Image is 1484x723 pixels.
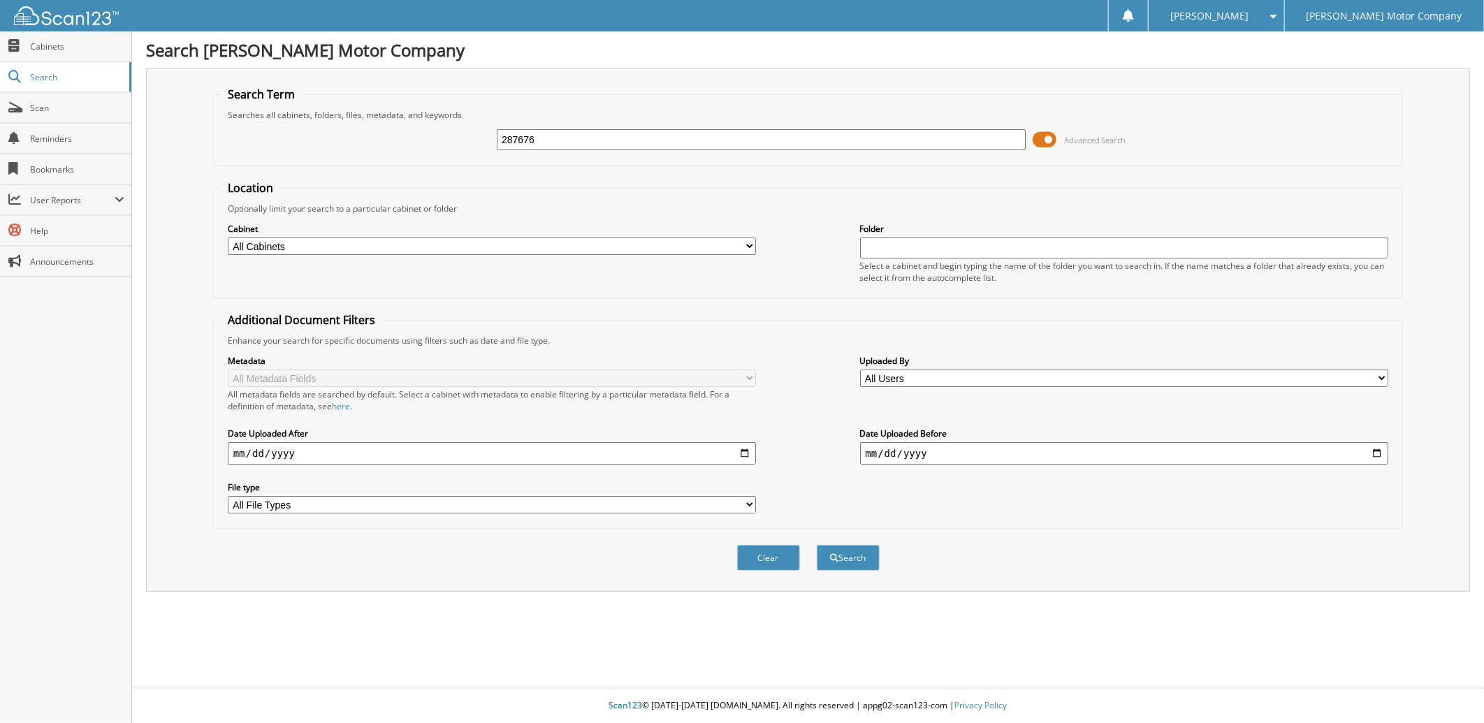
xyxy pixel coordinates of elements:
[1170,12,1249,20] span: [PERSON_NAME]
[228,388,757,412] div: All metadata fields are searched by default. Select a cabinet with metadata to enable filtering b...
[221,87,302,102] legend: Search Term
[1064,135,1126,145] span: Advanced Search
[221,203,1396,214] div: Optionally limit your search to a particular cabinet or folder
[228,442,757,465] input: start
[30,133,124,145] span: Reminders
[14,6,119,25] img: scan123-logo-white.svg
[860,223,1389,235] label: Folder
[228,481,757,493] label: File type
[860,442,1389,465] input: end
[228,428,757,439] label: Date Uploaded After
[146,38,1470,61] h1: Search [PERSON_NAME] Motor Company
[332,400,350,412] a: here
[30,163,124,175] span: Bookmarks
[860,355,1389,367] label: Uploaded By
[30,194,115,206] span: User Reports
[1414,656,1484,723] iframe: Chat Widget
[30,71,122,83] span: Search
[609,699,643,711] span: Scan123
[30,225,124,237] span: Help
[221,312,382,328] legend: Additional Document Filters
[228,355,757,367] label: Metadata
[30,102,124,114] span: Scan
[1307,12,1462,20] span: [PERSON_NAME] Motor Company
[737,545,800,571] button: Clear
[30,256,124,268] span: Announcements
[955,699,1007,711] a: Privacy Policy
[228,223,757,235] label: Cabinet
[860,260,1389,284] div: Select a cabinet and begin typing the name of the folder you want to search in. If the name match...
[817,545,880,571] button: Search
[221,335,1396,346] div: Enhance your search for specific documents using filters such as date and file type.
[221,180,280,196] legend: Location
[860,428,1389,439] label: Date Uploaded Before
[221,109,1396,121] div: Searches all cabinets, folders, files, metadata, and keywords
[132,689,1484,723] div: © [DATE]-[DATE] [DOMAIN_NAME]. All rights reserved | appg02-scan123-com |
[30,41,124,52] span: Cabinets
